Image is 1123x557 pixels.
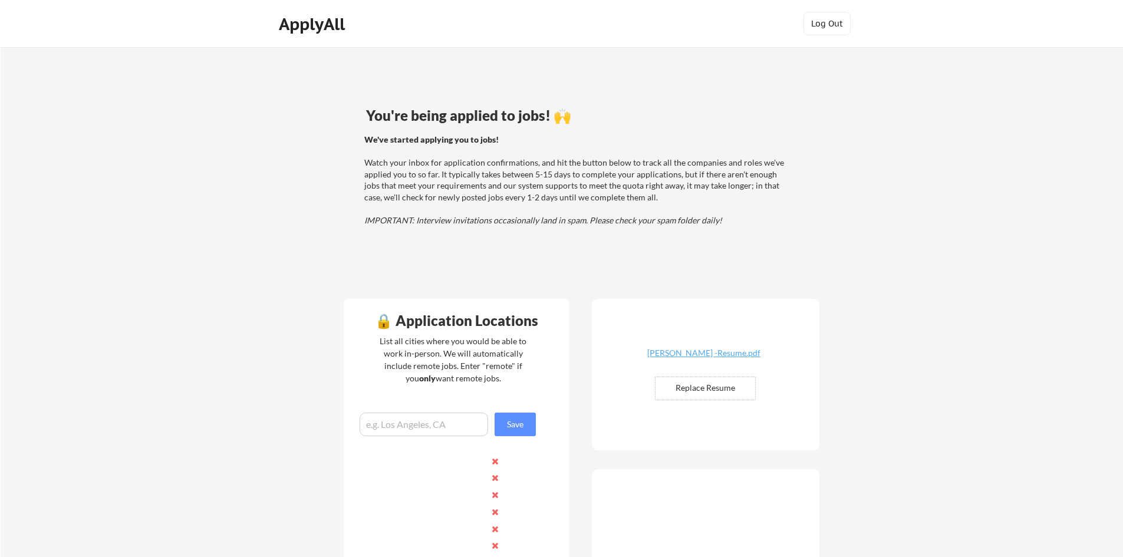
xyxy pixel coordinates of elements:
button: Log Out [803,12,851,35]
strong: only [419,373,436,383]
div: List all cities where you would be able to work in-person. We will automatically include remote j... [372,335,534,384]
em: IMPORTANT: Interview invitations occasionally land in spam. Please check your spam folder daily! [364,215,722,225]
div: [PERSON_NAME] -Resume.pdf [634,349,774,357]
a: [PERSON_NAME] -Resume.pdf [634,349,774,367]
div: ApplyAll [279,14,348,34]
input: e.g. Los Angeles, CA [360,413,488,436]
strong: We've started applying you to jobs! [364,134,499,144]
div: You're being applied to jobs! 🙌 [366,108,791,123]
button: Save [495,413,536,436]
div: 🔒 Application Locations [347,314,566,328]
div: Watch your inbox for application confirmations, and hit the button below to track all the compani... [364,134,789,226]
